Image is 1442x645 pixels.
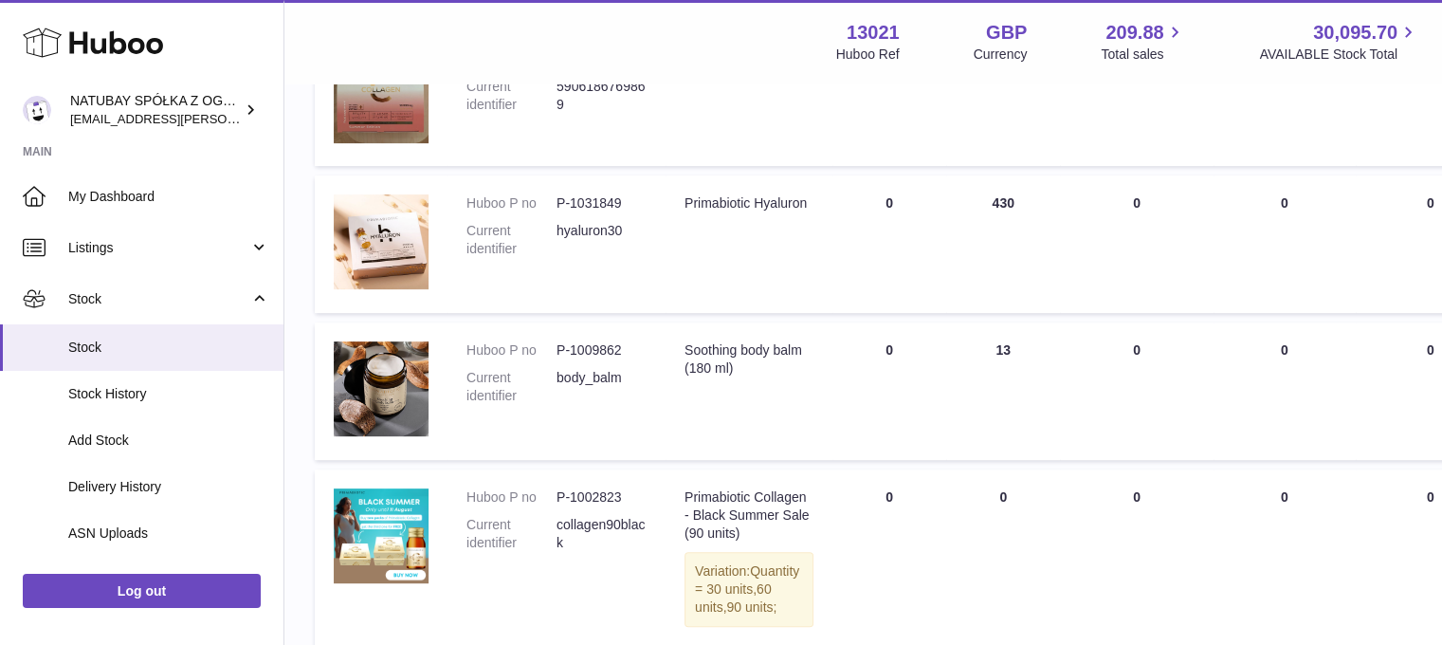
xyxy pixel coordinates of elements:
div: Variation: [684,552,813,627]
span: Delivery History [68,478,269,496]
img: product image [334,194,429,289]
strong: GBP [986,20,1027,46]
span: Stock [68,290,249,308]
span: Total sales [1101,46,1185,64]
td: 0 [832,175,946,313]
td: 0 [1214,32,1356,167]
span: 0 [1427,342,1434,358]
span: 0 [1427,195,1434,211]
dd: hyaluron30 [557,222,647,258]
span: Listings [68,239,249,257]
dd: P-1031849 [557,194,647,212]
td: 0 [1214,322,1356,460]
a: 209.88 Total sales [1101,20,1185,64]
dt: Current identifier [466,516,557,552]
span: [EMAIL_ADDRESS][PERSON_NAME][DOMAIN_NAME] [70,111,380,126]
td: 13 [946,322,1060,460]
dt: Current identifier [466,222,557,258]
div: Primabiotic Collagen - Black Summer Sale (90 units) [684,488,813,543]
span: 0 [1427,489,1434,505]
td: 0 [1214,175,1356,313]
div: Currency [974,46,1028,64]
dd: P-1002823 [557,488,647,507]
td: 0 [1060,322,1214,460]
dt: Huboo P no [466,488,557,507]
dd: body_balm [557,369,647,405]
div: Primabiotic Hyaluron [684,194,813,212]
span: 209.88 [1105,20,1163,46]
span: Add Stock [68,432,269,450]
td: 430 [946,175,1060,313]
dt: Huboo P no [466,341,557,359]
span: 30,095.70 [1313,20,1397,46]
dt: Current identifier [466,78,557,114]
strong: 13021 [847,20,900,46]
img: product image [334,341,429,436]
td: 0 [832,322,946,460]
span: AVAILABLE Stock Total [1259,46,1419,64]
td: 0 [1060,175,1214,313]
span: Quantity = 30 units,60 units,90 units; [695,563,799,615]
td: 0 [946,32,1060,167]
dd: 5906186769869 [557,78,647,114]
dd: P-1009862 [557,341,647,359]
div: Soothing body balm (180 ml) [684,341,813,378]
td: 0 [1060,32,1214,167]
a: 30,095.70 AVAILABLE Stock Total [1259,20,1419,64]
img: product image [334,488,429,583]
dt: Current identifier [466,369,557,405]
td: 0 [832,32,946,167]
span: Stock [68,339,269,357]
div: Huboo Ref [836,46,900,64]
span: Stock History [68,385,269,403]
dd: collagen90black [557,516,647,552]
div: NATUBAY SPÓŁKA Z OGRANICZONĄ ODPOWIEDZIALNOŚCIĄ [70,92,241,128]
dt: Huboo P no [466,194,557,212]
span: ASN Uploads [68,525,269,543]
a: Log out [23,574,261,608]
img: product image [334,51,429,143]
img: kacper.antkowski@natubay.pl [23,96,51,124]
span: My Dashboard [68,188,269,206]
